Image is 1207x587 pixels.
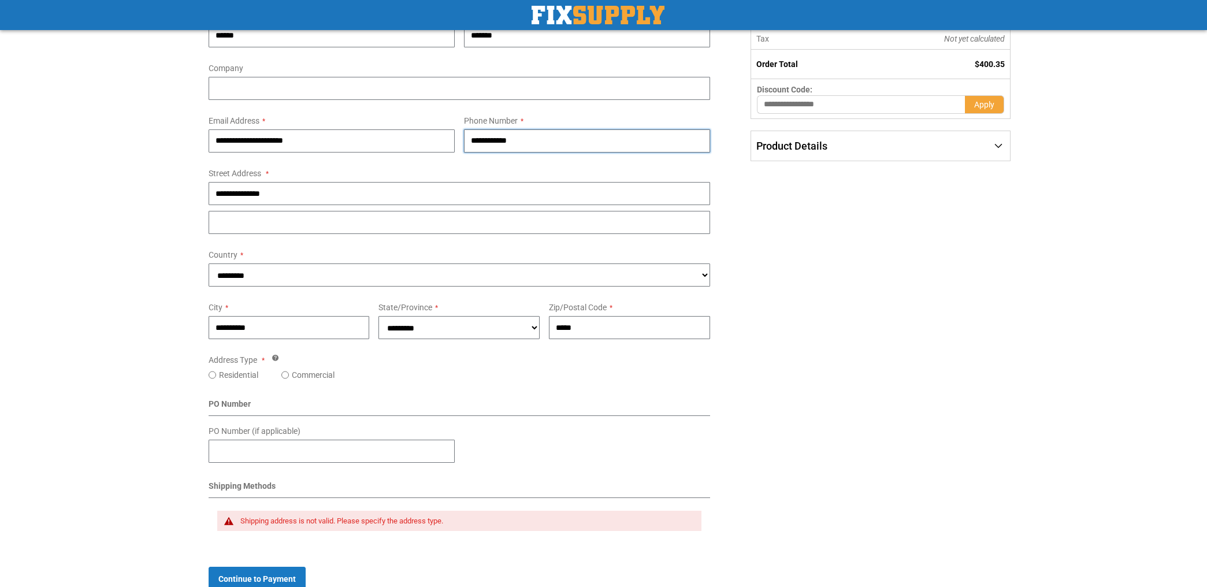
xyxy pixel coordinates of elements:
[549,303,607,312] span: Zip/Postal Code
[944,34,1005,43] span: Not yet calculated
[209,116,259,125] span: Email Address
[209,480,711,498] div: Shipping Methods
[209,355,257,365] span: Address Type
[974,100,994,109] span: Apply
[209,303,222,312] span: City
[218,574,296,584] span: Continue to Payment
[751,28,866,50] th: Tax
[209,64,243,73] span: Company
[757,85,812,94] span: Discount Code:
[209,398,711,416] div: PO Number
[975,60,1005,69] span: $400.35
[532,6,664,24] a: store logo
[756,140,827,152] span: Product Details
[756,60,798,69] strong: Order Total
[240,517,690,526] div: Shipping address is not valid. Please specify the address type.
[209,426,300,436] span: PO Number (if applicable)
[209,169,261,178] span: Street Address
[209,250,237,259] span: Country
[378,303,432,312] span: State/Province
[965,95,1004,114] button: Apply
[464,116,518,125] span: Phone Number
[292,369,335,381] label: Commercial
[219,369,258,381] label: Residential
[532,6,664,24] img: Fix Industrial Supply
